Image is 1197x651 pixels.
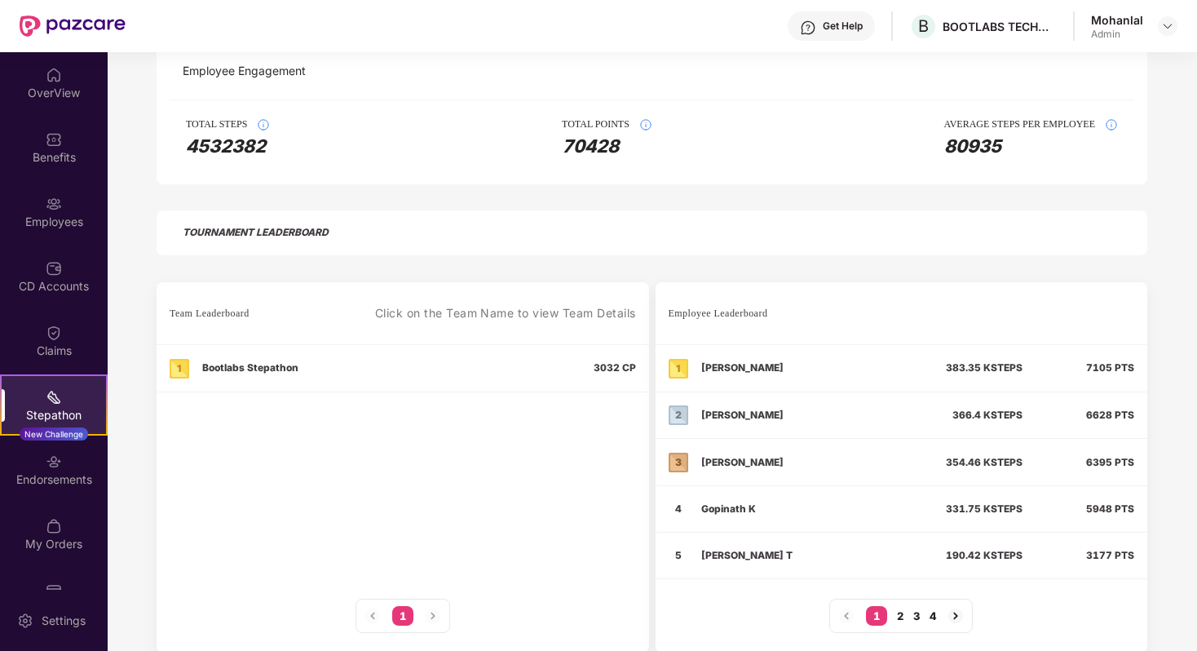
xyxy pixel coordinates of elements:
[1161,20,1174,33] img: svg+xml;base64,PHN2ZyBpZD0iRHJvcGRvd24tMzJ4MzIiIHhtbG5zPSJodHRwOi8vd3d3LnczLm9yZy8yMDAwL3N2ZyIgd2...
[669,546,688,565] span: 5
[701,499,756,519] div: Gopinath K
[930,609,936,622] div: 4
[170,303,250,323] div: Team Leaderboard
[701,358,784,378] div: [PERSON_NAME]
[669,405,688,425] img: 2RUYayVvCMvSWB8IrkbcxvxgHMRFrRKwlqCR7AYoyxxpjj4kcPvF1c3RrXQX3G1nzBFueAcIIjLHYw3xpdfg3vAPCaIA7N4OU...
[946,361,991,374] span: 383.35 K
[800,20,816,36] img: svg+xml;base64,PHN2ZyBpZD0iSGVscC0zMngzMiIgeG1sbnM9Imh0dHA6Ly93d3cudzMub3JnLzIwMDAvc3ZnIiB3aWR0aD...
[562,118,629,131] span: Total Points
[423,606,443,626] img: svg+xml;base64,PHN2ZyBpZD0iQmFjay0yMHgyMCIgeG1sbnM9Imh0dHA6Ly93d3cudzMub3JnLzIwMDAvc3ZnIiB3aWR0aD...
[186,135,270,158] span: 4532382
[944,118,1095,131] span: Average Steps Per Employee
[37,613,91,629] div: Settings
[823,20,863,33] div: Get Help
[202,358,298,378] div: Bootlabs Stepathon
[17,613,33,629] img: svg+xml;base64,PHN2ZyBpZD0iU2V0dGluZy0yMHgyMCIgeG1sbnM9Imh0dHA6Ly93d3cudzMub3JnLzIwMDAvc3ZnIiB3aW...
[894,453,1023,472] div: STEPS
[946,456,991,468] span: 354.46 K
[46,582,62,599] img: svg+xml;base64,PHN2ZyBpZD0iUGF6Y2FyZCIgeG1sbnM9Imh0dHA6Ly93d3cudzMub3JnLzIwMDAvc3ZnIiB3aWR0aD0iMj...
[1091,28,1143,41] div: Admin
[46,131,62,148] img: svg+xml;base64,PHN2ZyBpZD0iQmVuZWZpdHMiIHhtbG5zPSJodHRwOi8vd3d3LnczLm9yZy8yMDAwL3N2ZyIgd2lkdGg9Ij...
[669,359,688,379] img: xgjXV2eur9mQfeDu6styMebnkMX8rC10BkAOuqZEcdb9WQP77nJT1MRvURDf+hAAAAAElFTkSuQmCC
[594,361,636,374] span: 3032 CP
[669,303,768,323] div: Employee Leaderboard
[701,405,784,425] div: [PERSON_NAME]
[943,19,1057,34] div: BOOTLABS TECHNOLOGIES PRIVATE LIMITED
[46,325,62,341] img: svg+xml;base64,PHN2ZyBpZD0iQ2xhaW0iIHhtbG5zPSJodHRwOi8vd3d3LnczLm9yZy8yMDAwL3N2ZyIgd2lkdGg9IjIwIi...
[897,609,903,622] div: 2
[669,453,688,472] img: wOzd1v6vm4j+AAAAABJRU5ErkJggg==
[1086,503,1134,515] span: 5948 PTS
[894,405,1023,425] div: STEPS
[20,15,126,37] img: New Pazcare Logo
[639,118,652,131] img: svg+xml;base64,PHN2ZyBpZD0iSW5mb18tXzMyeDMyIiBkYXRhLW5hbWU9IkluZm8gLSAzMngzMiIgeG1sbnM9Imh0dHA6Ly...
[918,16,929,36] span: B
[894,358,1023,378] div: STEPS
[183,62,306,80] span: Employee Engagement
[1086,456,1134,468] span: 6395 PTS
[46,67,62,83] img: svg+xml;base64,PHN2ZyBpZD0iSG9tZSIgeG1sbnM9Imh0dHA6Ly93d3cudzMub3JnLzIwMDAvc3ZnIiB3aWR0aD0iMjAiIG...
[20,427,88,441] div: New Challenge
[1091,12,1143,28] div: Mohanlal
[944,135,1118,158] span: 80935
[866,606,887,626] div: 1
[946,503,991,515] span: 331.75 K
[2,407,106,423] div: Stepathon
[257,118,270,131] img: svg+xml;base64,PHN2ZyBpZD0iSW5mb18tXzMyeDMyIiBkYXRhLW5hbWU9IkluZm8gLSAzMngzMiIgeG1sbnM9Imh0dHA6Ly...
[894,499,1023,519] div: STEPS
[946,606,965,626] img: svg+xml;base64,PHN2ZyBpZD0iQmFjay0yMHgyMCIgeG1sbnM9Imh0dHA6Ly93d3cudzMub3JnLzIwMDAvc3ZnIiB3aWR0aD...
[894,546,1023,565] div: STEPS
[1086,549,1134,561] span: 3177 PTS
[46,196,62,212] img: svg+xml;base64,PHN2ZyBpZD0iRW1wbG95ZWVzIiB4bWxucz0iaHR0cDovL3d3dy53My5vcmcvMjAwMC9zdmciIHdpZHRoPS...
[392,606,413,626] div: 1
[952,409,991,421] span: 366.4 K
[186,118,247,131] span: Total Steps
[46,518,62,534] img: svg+xml;base64,PHN2ZyBpZD0iTXlfT3JkZXJzIiBkYXRhLW5hbWU9Ik15IE9yZGVycyIgeG1sbnM9Imh0dHA6Ly93d3cudz...
[913,609,920,622] div: 3
[669,499,688,519] span: 4
[946,549,991,561] span: 190.42 K
[1086,361,1134,374] span: 7105 PTS
[701,453,784,472] div: [PERSON_NAME]
[46,454,62,470] img: svg+xml;base64,PHN2ZyBpZD0iRW5kb3JzZW1lbnRzIiB4bWxucz0iaHR0cDovL3d3dy53My5vcmcvMjAwMC9zdmciIHdpZH...
[1086,409,1134,421] span: 6628 PTS
[562,135,652,158] span: 70428
[375,305,636,321] div: Click on the Team Name to view Team Details
[837,606,856,626] img: svg+xml;base64,PHN2ZyBpZD0iQmFjay0yMHgyMCIgeG1sbnM9Imh0dHA6Ly93d3cudzMub3JnLzIwMDAvc3ZnIiB3aWR0aD...
[701,546,793,565] div: [PERSON_NAME] T
[170,359,189,379] img: xgjXV2eur9mQfeDu6styMebnkMX8rC10BkAOuqZEcdb9WQP77nJT1MRvURDf+hAAAAAElFTkSuQmCC
[1105,118,1118,131] img: svg+xml;base64,PHN2ZyBpZD0iSW5mb18tXzMyeDMyIiBkYXRhLW5hbWU9IkluZm8gLSAzMngzMiIgeG1sbnM9Imh0dHA6Ly...
[183,223,329,242] div: TOURNAMENT LEADERBOARD
[46,260,62,277] img: svg+xml;base64,PHN2ZyBpZD0iQ0RfQWNjb3VudHMiIGRhdGEtbmFtZT0iQ0QgQWNjb3VudHMiIHhtbG5zPSJodHRwOi8vd3...
[363,606,382,626] img: svg+xml;base64,PHN2ZyBpZD0iQmFjay0yMHgyMCIgeG1sbnM9Imh0dHA6Ly93d3cudzMub3JnLzIwMDAvc3ZnIiB3aWR0aD...
[46,389,62,405] img: svg+xml;base64,PHN2ZyB4bWxucz0iaHR0cDovL3d3dy53My5vcmcvMjAwMC9zdmciIHdpZHRoPSIyMSIgaGVpZ2h0PSIyMC...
